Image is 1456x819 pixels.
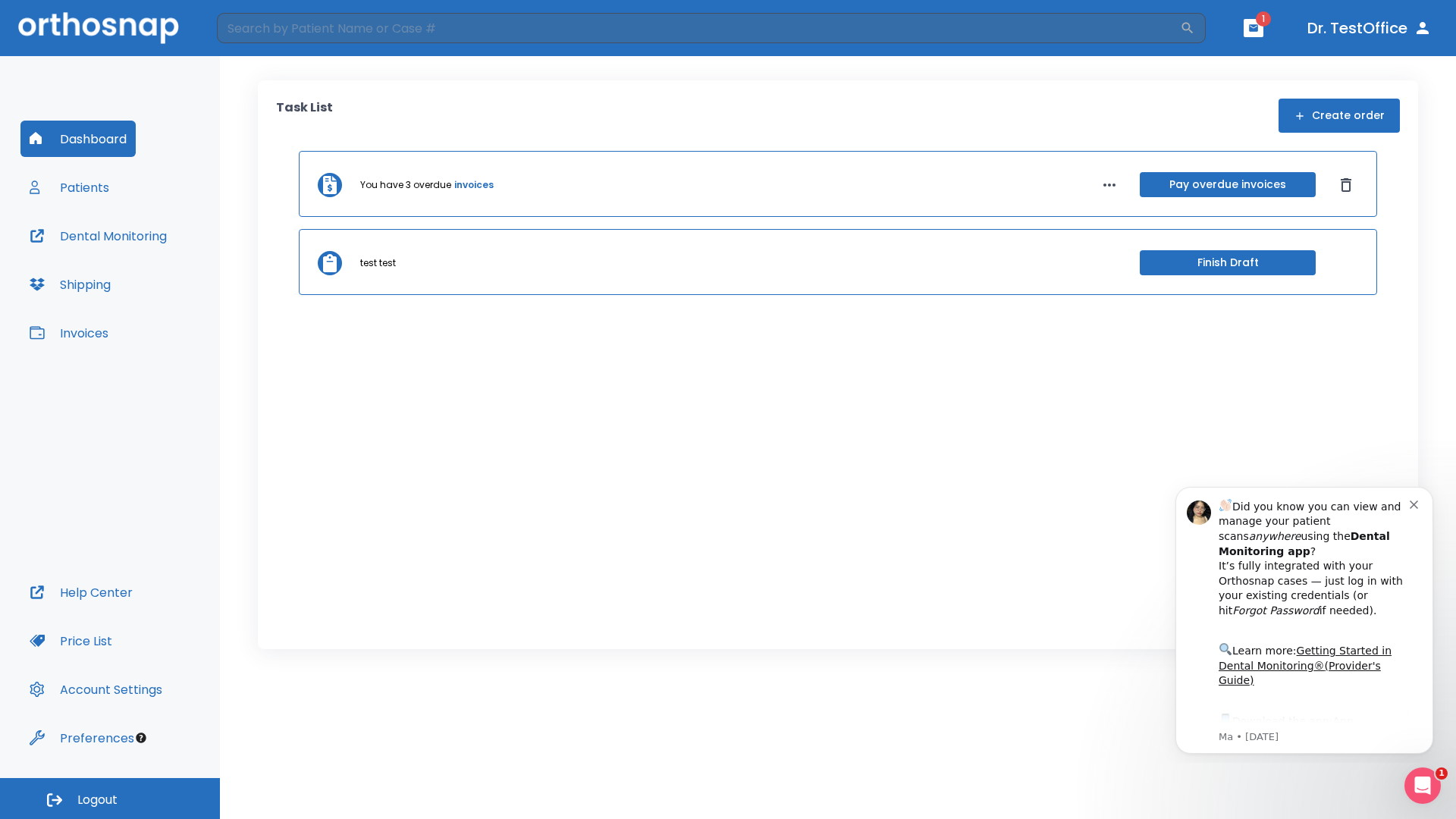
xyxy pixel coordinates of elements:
[1140,250,1316,275] button: Finish Draft
[1279,99,1400,133] button: Create order
[454,178,494,192] a: invoices
[360,178,451,192] p: You have 3 overdue
[1404,767,1441,804] iframe: Intercom live chat
[1334,173,1358,197] button: Dismiss
[20,720,143,756] button: Preferences
[1301,14,1438,42] button: Dr. TestOffice
[20,266,120,303] button: Shipping
[1256,11,1271,27] span: 1
[18,12,179,43] img: Orthosnap
[20,315,118,351] button: Invoices
[360,256,396,270] p: test test
[134,731,148,745] div: Tooltip anchor
[77,792,118,808] span: Logout
[1153,473,1456,763] iframe: Intercom notifications message
[20,218,176,254] button: Dental Monitoring
[66,242,201,269] a: App Store
[20,121,136,157] button: Dashboard
[20,671,171,708] button: Account Settings
[20,623,121,659] button: Price List
[276,99,333,133] p: Task List
[66,257,257,271] p: Message from Ma, sent 8w ago
[1436,767,1448,780] span: 1
[257,24,269,36] button: Dismiss notification
[20,574,142,610] button: Help Center
[1140,172,1316,197] button: Pay overdue invoices
[20,169,118,206] button: Patients
[66,238,257,315] div: Download the app: | ​ Let us know if you need help getting started!
[217,13,1180,43] input: Search by Patient Name or Case #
